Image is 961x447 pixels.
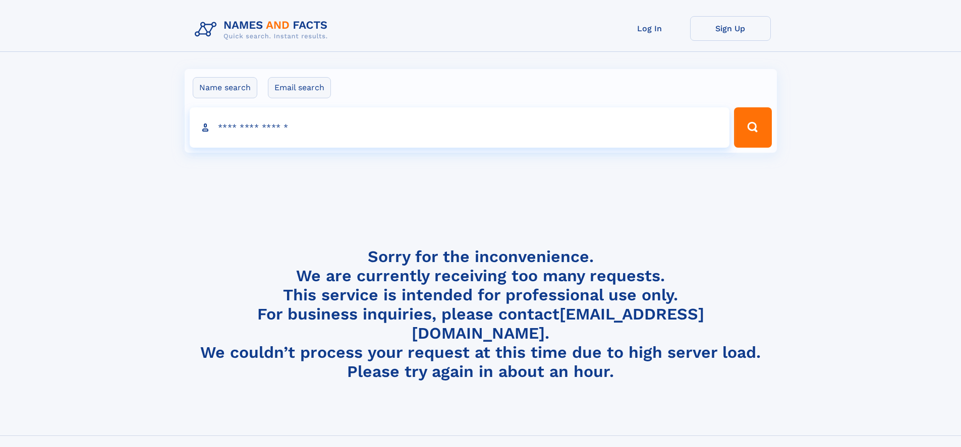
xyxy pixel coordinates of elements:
[609,16,690,41] a: Log In
[690,16,771,41] a: Sign Up
[734,107,771,148] button: Search Button
[191,16,336,43] img: Logo Names and Facts
[268,77,331,98] label: Email search
[193,77,257,98] label: Name search
[412,304,704,343] a: [EMAIL_ADDRESS][DOMAIN_NAME]
[191,247,771,381] h4: Sorry for the inconvenience. We are currently receiving too many requests. This service is intend...
[190,107,730,148] input: search input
